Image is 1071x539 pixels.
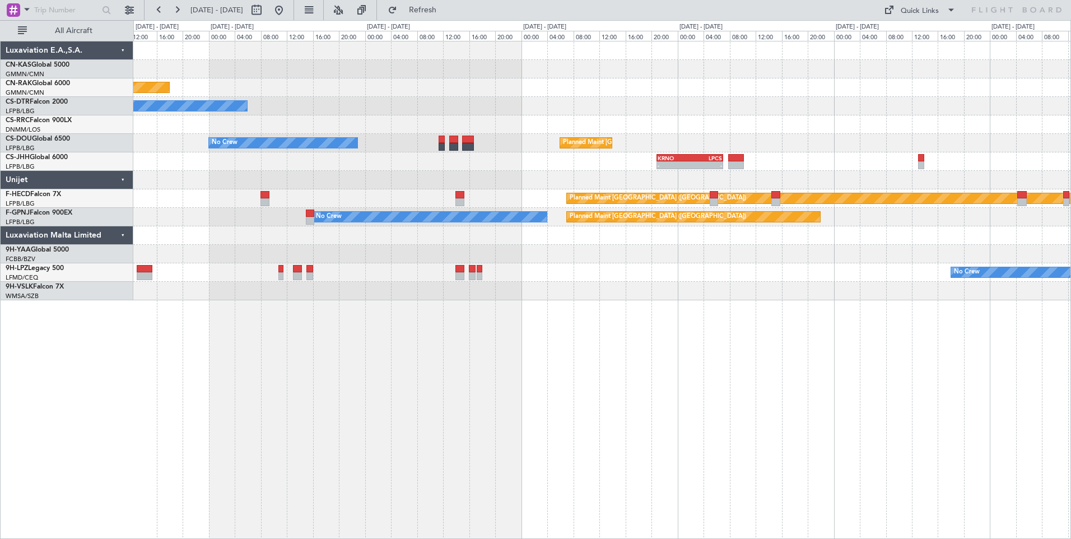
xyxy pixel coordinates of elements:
button: All Aircraft [12,22,122,40]
div: 08:00 [886,31,912,41]
a: LFPB/LBG [6,218,35,226]
a: LFMD/CEQ [6,273,38,282]
a: F-GPNJFalcon 900EX [6,210,72,216]
div: 04:00 [391,31,417,41]
div: 20:00 [964,31,990,41]
span: CS-DOU [6,136,32,142]
span: F-HECD [6,191,30,198]
div: 04:00 [704,31,729,41]
span: All Aircraft [29,27,118,35]
div: [DATE] - [DATE] [136,22,179,32]
div: No Crew [316,208,342,225]
div: KRNO [658,155,690,161]
span: 9H-YAA [6,247,31,253]
div: No Crew [954,264,980,281]
a: 9H-LPZLegacy 500 [6,265,64,272]
div: 16:00 [626,31,651,41]
button: Quick Links [878,1,961,19]
span: [DATE] - [DATE] [190,5,243,15]
a: DNMM/LOS [6,126,40,134]
div: 00:00 [521,31,547,41]
a: WMSA/SZB [6,292,39,300]
a: CS-JHHGlobal 6000 [6,154,68,161]
input: Trip Number [34,2,99,18]
div: 00:00 [209,31,235,41]
span: CS-DTR [6,99,30,105]
span: Refresh [399,6,446,14]
a: LFPB/LBG [6,107,35,115]
div: 12:00 [443,31,469,41]
a: F-HECDFalcon 7X [6,191,61,198]
a: CS-DOUGlobal 6500 [6,136,70,142]
div: 04:00 [860,31,886,41]
div: Quick Links [901,6,939,17]
span: CN-RAK [6,80,32,87]
a: FCBB/BZV [6,255,35,263]
a: LFPB/LBG [6,162,35,171]
div: Planned Maint [GEOGRAPHIC_DATA] ([GEOGRAPHIC_DATA]) [570,208,746,225]
a: GMMN/CMN [6,70,44,78]
div: 00:00 [990,31,1016,41]
div: 12:00 [756,31,781,41]
div: 12:00 [131,31,156,41]
div: 08:00 [730,31,756,41]
a: CS-RRCFalcon 900LX [6,117,72,124]
div: 12:00 [599,31,625,41]
div: - [658,162,690,169]
a: CN-RAKGlobal 6000 [6,80,70,87]
div: - [690,162,723,169]
div: 20:00 [339,31,365,41]
div: 04:00 [235,31,260,41]
a: 9H-YAAGlobal 5000 [6,247,69,253]
div: 00:00 [834,31,860,41]
div: 20:00 [808,31,833,41]
a: LFPB/LBG [6,199,35,208]
div: 16:00 [782,31,808,41]
div: 16:00 [938,31,963,41]
div: 08:00 [1042,31,1068,41]
div: 12:00 [912,31,938,41]
div: 04:00 [1016,31,1042,41]
div: Planned Maint [GEOGRAPHIC_DATA] ([GEOGRAPHIC_DATA]) [570,190,746,207]
div: Planned Maint [GEOGRAPHIC_DATA] ([GEOGRAPHIC_DATA]) [563,134,739,151]
span: 9H-LPZ [6,265,28,272]
div: 00:00 [678,31,704,41]
div: 08:00 [574,31,599,41]
div: [DATE] - [DATE] [836,22,879,32]
div: 20:00 [183,31,208,41]
div: [DATE] - [DATE] [991,22,1035,32]
div: 08:00 [261,31,287,41]
div: 00:00 [365,31,391,41]
div: 20:00 [651,31,677,41]
div: [DATE] - [DATE] [211,22,254,32]
div: No Crew [212,134,238,151]
div: [DATE] - [DATE] [523,22,566,32]
div: 08:00 [417,31,443,41]
a: CS-DTRFalcon 2000 [6,99,68,105]
div: [DATE] - [DATE] [367,22,410,32]
div: 16:00 [313,31,339,41]
span: F-GPNJ [6,210,30,216]
span: CN-KAS [6,62,31,68]
button: Refresh [383,1,450,19]
span: 9H-VSLK [6,284,33,290]
div: [DATE] - [DATE] [679,22,723,32]
div: 16:00 [157,31,183,41]
div: 16:00 [469,31,495,41]
div: 20:00 [495,31,521,41]
div: 04:00 [547,31,573,41]
a: CN-KASGlobal 5000 [6,62,69,68]
div: LPCS [690,155,723,161]
a: GMMN/CMN [6,89,44,97]
span: CS-JHH [6,154,30,161]
span: CS-RRC [6,117,30,124]
a: LFPB/LBG [6,144,35,152]
a: 9H-VSLKFalcon 7X [6,284,64,290]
